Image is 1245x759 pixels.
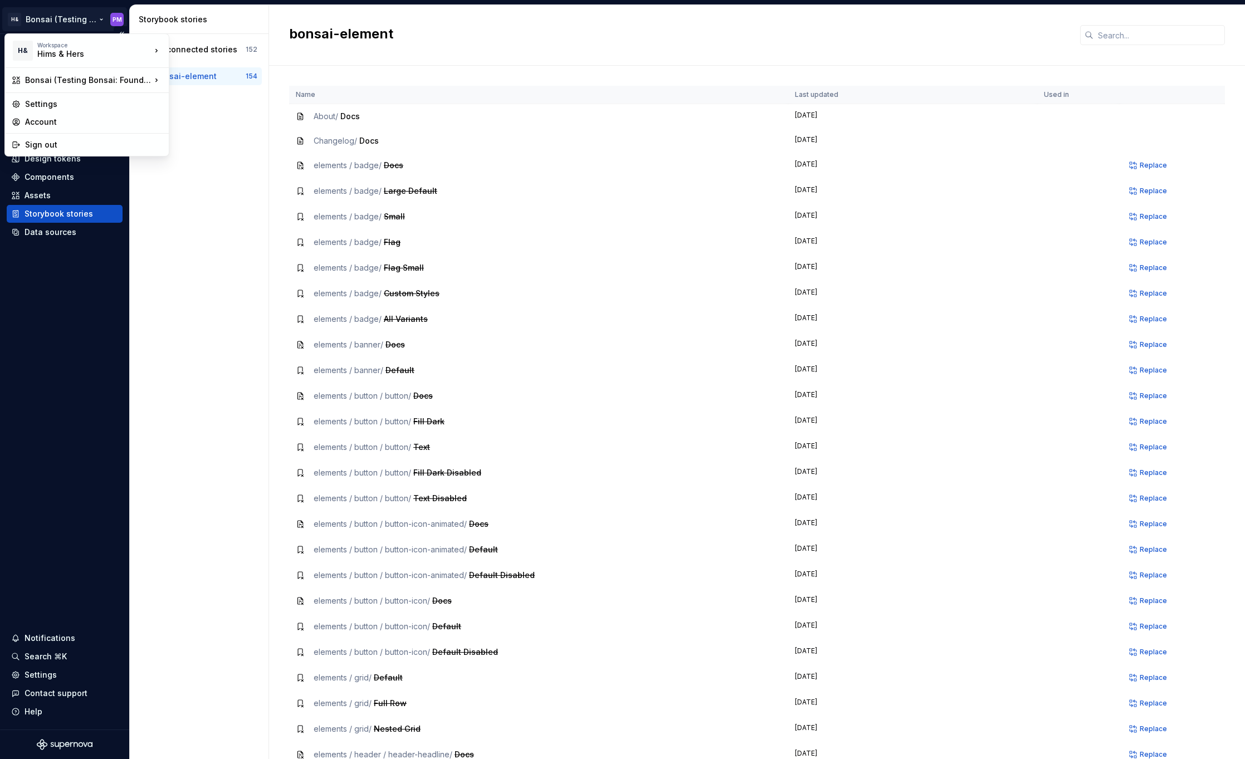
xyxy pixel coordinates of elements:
div: H& [13,41,33,61]
div: Account [25,116,162,128]
div: Bonsai (Testing Bonsai: Foundation tokens) [25,75,151,86]
div: Settings [25,99,162,110]
div: Hims & Hers [37,48,132,60]
div: Sign out [25,139,162,150]
div: Workspace [37,42,151,48]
